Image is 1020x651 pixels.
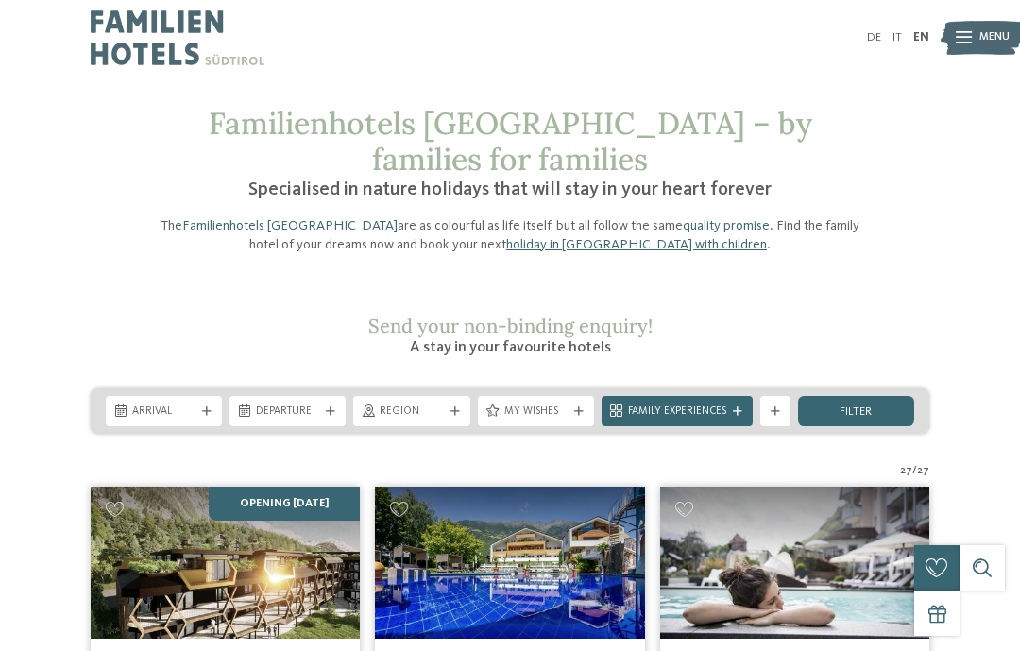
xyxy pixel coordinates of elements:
[368,314,653,337] span: Send your non-binding enquiry!
[506,238,767,251] a: holiday in [GEOGRAPHIC_DATA] with children
[917,464,929,479] span: 27
[683,219,770,232] a: quality promise
[628,404,726,420] span: Family Experiences
[132,404,195,420] span: Arrival
[91,487,360,638] img: Looking for family hotels? Find the best ones here!
[248,180,772,199] span: Specialised in nature holidays that will stay in your heart forever
[209,104,812,179] span: Familienhotels [GEOGRAPHIC_DATA] – by families for families
[892,31,902,43] a: IT
[913,31,929,43] a: EN
[375,487,644,638] img: Familien Wellness Residence Tyrol ****
[182,219,398,232] a: Familienhotels [GEOGRAPHIC_DATA]
[912,464,917,479] span: /
[900,464,912,479] span: 27
[410,340,611,355] span: A stay in your favourite hotels
[380,404,443,420] span: Region
[867,31,881,43] a: DE
[151,216,869,254] p: The are as colourful as life itself, but all follow the same . Find the family hotel of your drea...
[256,404,319,420] span: Departure
[660,487,929,638] img: Looking for family hotels? Find the best ones here!
[840,406,872,419] span: filter
[504,404,568,420] span: My wishes
[979,30,1010,45] span: Menu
